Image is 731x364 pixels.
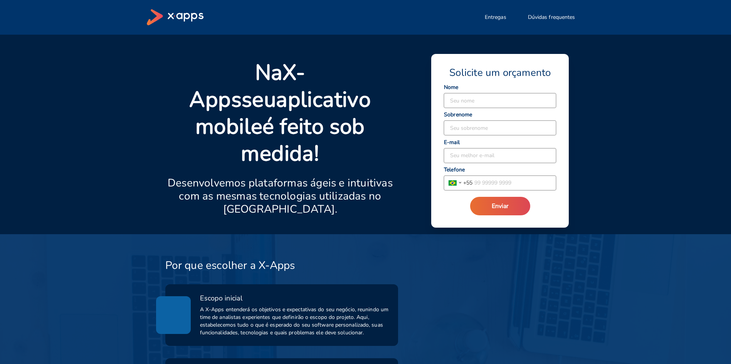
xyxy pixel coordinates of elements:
[528,13,575,21] span: Dúvidas frequentes
[492,202,509,210] span: Enviar
[189,58,305,114] strong: X-Apps
[165,59,395,167] p: Na seu é feito sob medida!
[444,148,556,163] input: Seu melhor e-mail
[165,259,295,272] h3: Por que escolher a X-Apps
[200,306,389,337] span: A X-Apps entenderá os objetivos e expectativas do seu negócio, reunindo um time de analistas expe...
[476,10,516,25] button: Entregas
[444,93,556,108] input: Seu nome
[195,85,371,141] strong: aplicativo mobile
[470,197,530,215] button: Enviar
[472,176,556,190] input: 99 99999 9999
[200,294,242,303] span: Escopo inicial
[485,13,506,21] span: Entregas
[519,10,585,25] button: Dúvidas frequentes
[444,121,556,135] input: Seu sobrenome
[165,176,395,216] p: Desenvolvemos plataformas ágeis e intuitivas com as mesmas tecnologias utilizadas no [GEOGRAPHIC_...
[463,179,472,187] span: + 55
[449,66,551,79] span: Solicite um orçamento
